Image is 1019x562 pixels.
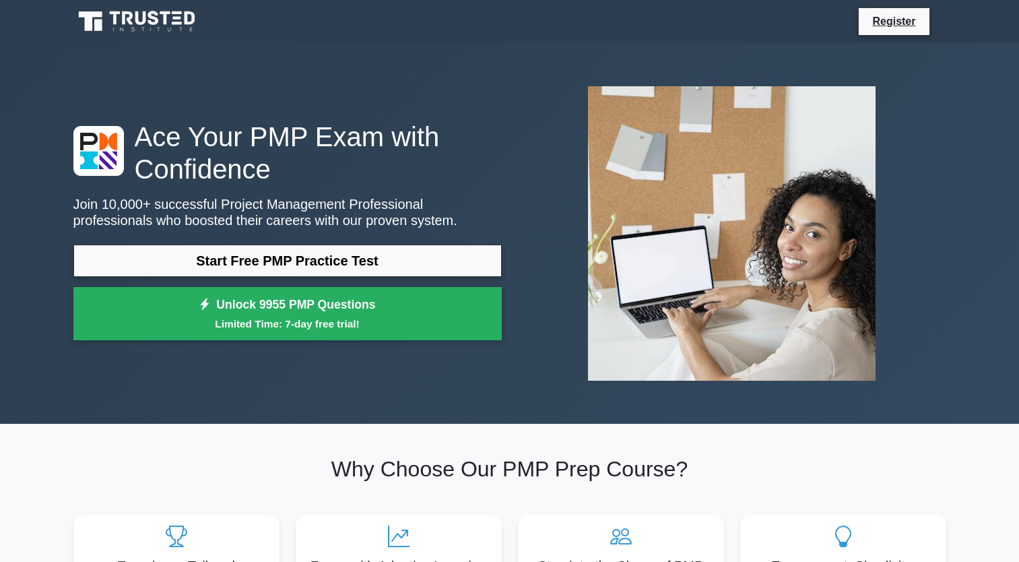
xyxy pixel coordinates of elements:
a: Unlock 9955 PMP QuestionsLimited Time: 7-day free trial! [73,287,502,341]
small: Limited Time: 7-day free trial! [90,316,485,332]
a: Start Free PMP Practice Test [73,245,502,277]
h1: Ace Your PMP Exam with Confidence [73,121,502,185]
p: Join 10,000+ successful Project Management Professional professionals who boosted their careers w... [73,196,502,228]
a: Register [864,13,923,30]
h2: Why Choose Our PMP Prep Course? [73,456,946,482]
